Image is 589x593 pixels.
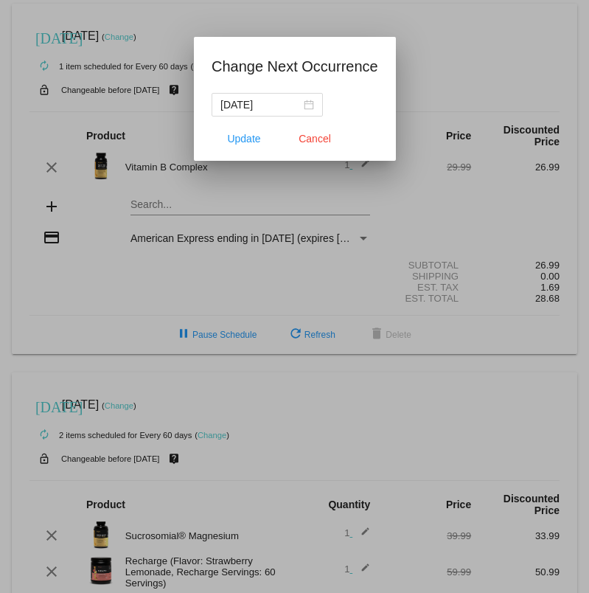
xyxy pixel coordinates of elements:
button: Close dialog [282,125,347,152]
span: Cancel [299,133,331,145]
h1: Change Next Occurrence [212,55,378,78]
span: Update [227,133,260,145]
input: Select date [220,97,301,113]
button: Update [212,125,276,152]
